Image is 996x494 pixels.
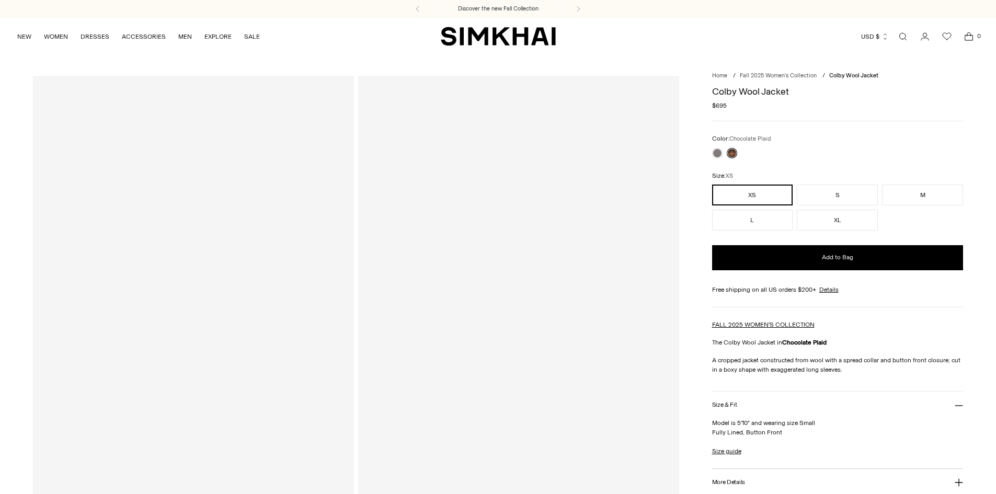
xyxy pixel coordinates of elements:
div: / [733,72,736,81]
a: Details [819,285,839,294]
a: Open search modal [892,26,913,47]
button: S [797,185,878,205]
span: Chocolate Plaid [729,135,771,142]
a: SALE [244,25,260,48]
a: Open cart modal [958,26,979,47]
a: MEN [178,25,192,48]
a: WOMEN [44,25,68,48]
a: Size guide [712,446,741,456]
a: FALL 2025 WOMEN'S COLLECTION [712,321,815,328]
button: Size & Fit [712,392,964,418]
a: EXPLORE [204,25,232,48]
span: Add to Bag [822,253,853,262]
div: / [822,72,825,81]
span: XS [726,173,733,179]
button: XS [712,185,793,205]
span: Colby Wool Jacket [829,72,878,79]
label: Color: [712,134,771,144]
a: ACCESSORIES [122,25,166,48]
p: A cropped jacket constructed from wool with a spread collar and button front closure; cut in a bo... [712,355,964,374]
button: Add to Bag [712,245,964,270]
a: Fall 2025 Women's Collection [740,72,817,79]
button: M [882,185,963,205]
a: DRESSES [81,25,109,48]
button: USD $ [861,25,889,48]
a: Home [712,72,727,79]
span: $695 [712,101,727,110]
p: Model is 5'10" and wearing size Small Fully Lined, Button Front [712,418,964,437]
h3: More Details [712,479,745,486]
a: Wishlist [936,26,957,47]
h3: Size & Fit [712,401,737,408]
button: L [712,210,793,231]
a: SIMKHAI [441,26,556,47]
a: Discover the new Fall Collection [458,5,539,13]
h1: Colby Wool Jacket [712,87,964,96]
div: Free shipping on all US orders $200+ [712,285,964,294]
label: Size: [712,171,733,181]
nav: breadcrumbs [712,72,964,81]
strong: Chocolate Plaid [782,339,827,346]
span: 0 [974,31,983,41]
p: The Colby Wool Jacket in [712,338,964,347]
a: Go to the account page [914,26,935,47]
a: NEW [17,25,31,48]
button: XL [797,210,878,231]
